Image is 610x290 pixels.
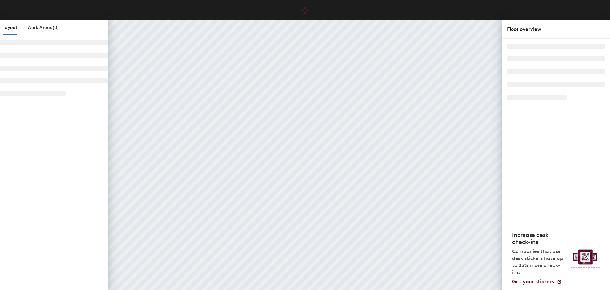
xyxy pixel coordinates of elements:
h4: Increase desk check-ins [512,231,567,245]
div: Floor overview [507,25,605,33]
img: Sticker logo [571,246,600,268]
span: Layout [3,25,17,30]
span: Work Areas (0) [27,25,59,30]
p: Companies that use desk stickers have up to 25% more check-ins. [512,248,567,276]
span: Get your stickers [512,279,554,285]
a: Get your stickers [512,279,562,285]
